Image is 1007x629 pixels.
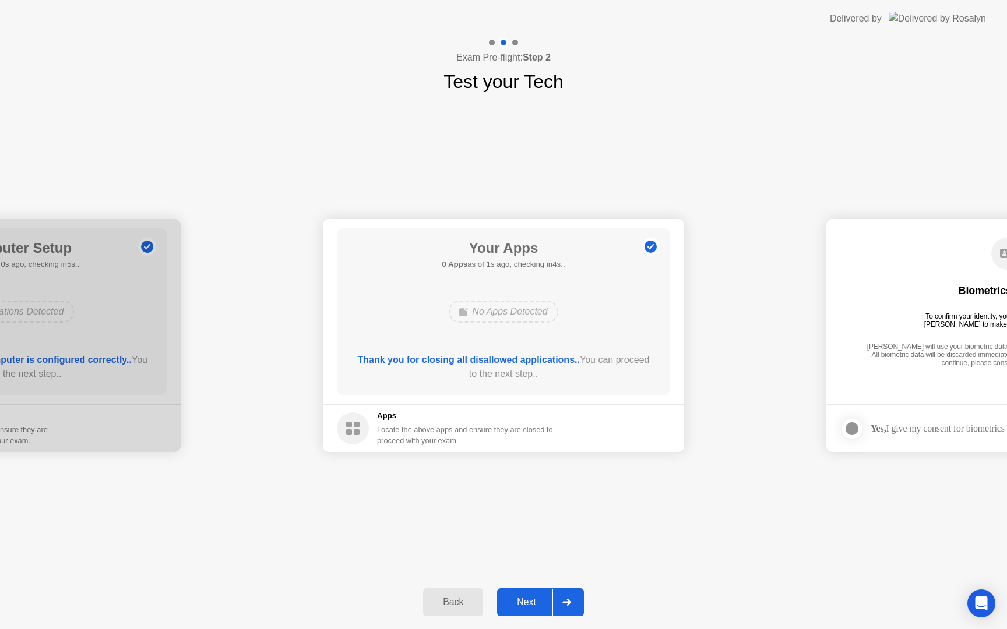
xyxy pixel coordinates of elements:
div: Locate the above apps and ensure they are closed to proceed with your exam. [377,424,554,446]
div: Next [501,597,552,607]
h5: Apps [377,410,554,422]
div: You can proceed to the next step.. [354,353,654,381]
h4: Exam Pre-flight: [456,51,551,65]
div: Delivered by [830,12,882,26]
div: No Apps Detected [449,301,558,323]
h1: Your Apps [442,238,565,259]
button: Back [423,588,483,616]
b: Step 2 [523,52,551,62]
div: Back [427,597,480,607]
button: Next [497,588,584,616]
h1: Test your Tech [443,68,564,96]
strong: Yes, [871,423,886,433]
b: 0 Apps [442,260,467,268]
img: Delivered by Rosalyn [889,12,986,25]
div: Open Intercom Messenger [967,589,995,617]
b: Thank you for closing all disallowed applications.. [358,355,580,365]
h5: as of 1s ago, checking in4s.. [442,259,565,270]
